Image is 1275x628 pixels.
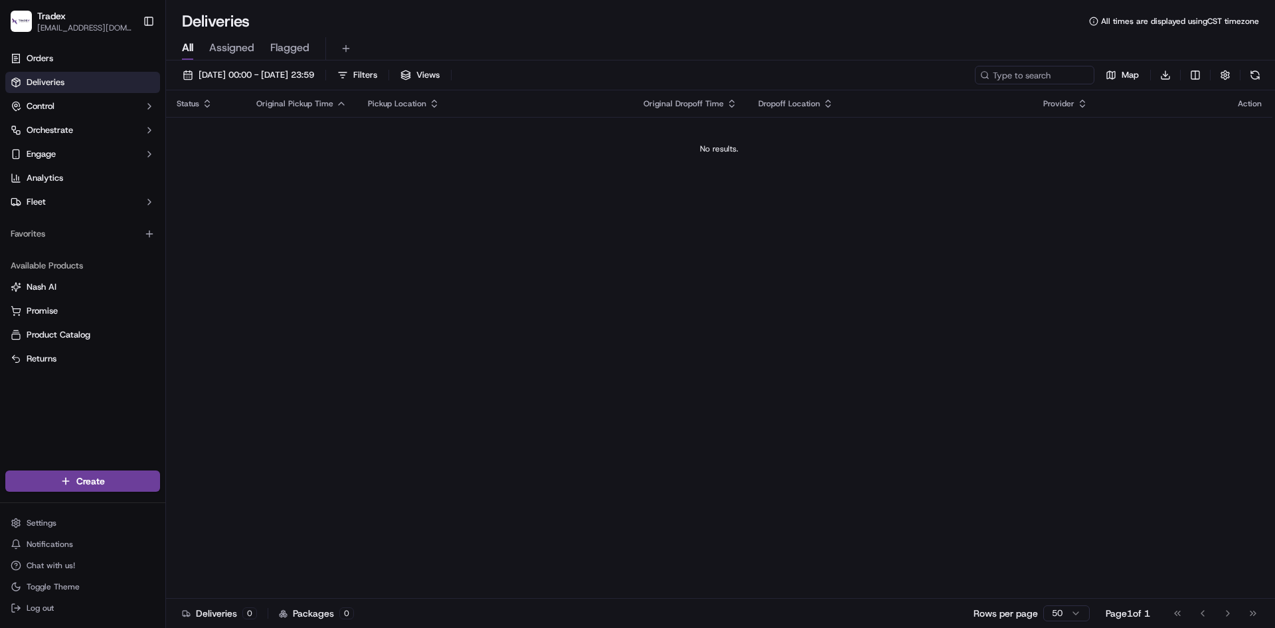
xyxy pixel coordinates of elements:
[27,353,56,365] span: Returns
[242,607,257,619] div: 0
[27,329,90,341] span: Product Catalog
[27,539,73,550] span: Notifications
[37,9,66,23] button: Tradex
[5,96,160,117] button: Control
[11,281,155,293] a: Nash AI
[643,98,724,109] span: Original Dropoff Time
[368,98,426,109] span: Pickup Location
[1122,69,1139,81] span: Map
[339,607,354,619] div: 0
[256,98,333,109] span: Original Pickup Time
[1043,98,1074,109] span: Provider
[1101,16,1259,27] span: All times are displayed using CST timezone
[27,124,73,136] span: Orchestrate
[27,560,75,571] span: Chat with us!
[171,144,1267,154] div: No results.
[27,603,54,613] span: Log out
[5,48,160,69] a: Orders
[279,607,354,620] div: Packages
[5,535,160,554] button: Notifications
[76,474,105,488] span: Create
[27,172,63,184] span: Analytics
[5,191,160,213] button: Fleet
[5,300,160,322] button: Promise
[1238,98,1262,109] div: Action
[27,518,56,528] span: Settings
[394,66,446,84] button: Views
[353,69,377,81] span: Filters
[177,98,199,109] span: Status
[182,40,193,56] span: All
[5,276,160,298] button: Nash AI
[37,23,132,33] button: [EMAIL_ADDRESS][DOMAIN_NAME]
[5,120,160,141] button: Orchestrate
[5,5,137,37] button: TradexTradex[EMAIL_ADDRESS][DOMAIN_NAME]
[5,255,160,276] div: Available Products
[5,599,160,617] button: Log out
[5,324,160,346] button: Product Catalog
[5,348,160,369] button: Returns
[416,69,440,81] span: Views
[11,353,155,365] a: Returns
[975,66,1094,84] input: Type to search
[27,196,46,208] span: Fleet
[27,581,80,592] span: Toggle Theme
[5,72,160,93] a: Deliveries
[758,98,820,109] span: Dropoff Location
[331,66,383,84] button: Filters
[1106,607,1150,620] div: Page 1 of 1
[974,607,1038,620] p: Rows per page
[11,329,155,341] a: Product Catalog
[209,40,254,56] span: Assigned
[27,100,54,112] span: Control
[27,52,53,64] span: Orders
[5,167,160,189] a: Analytics
[5,556,160,575] button: Chat with us!
[177,66,320,84] button: [DATE] 00:00 - [DATE] 23:59
[270,40,309,56] span: Flagged
[5,577,160,596] button: Toggle Theme
[5,514,160,532] button: Settings
[182,607,257,620] div: Deliveries
[5,144,160,165] button: Engage
[11,11,32,32] img: Tradex
[27,76,64,88] span: Deliveries
[11,305,155,317] a: Promise
[1246,66,1264,84] button: Refresh
[27,148,56,160] span: Engage
[27,305,58,317] span: Promise
[5,223,160,245] div: Favorites
[5,471,160,492] button: Create
[199,69,314,81] span: [DATE] 00:00 - [DATE] 23:59
[1100,66,1145,84] button: Map
[182,11,250,32] h1: Deliveries
[27,281,56,293] span: Nash AI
